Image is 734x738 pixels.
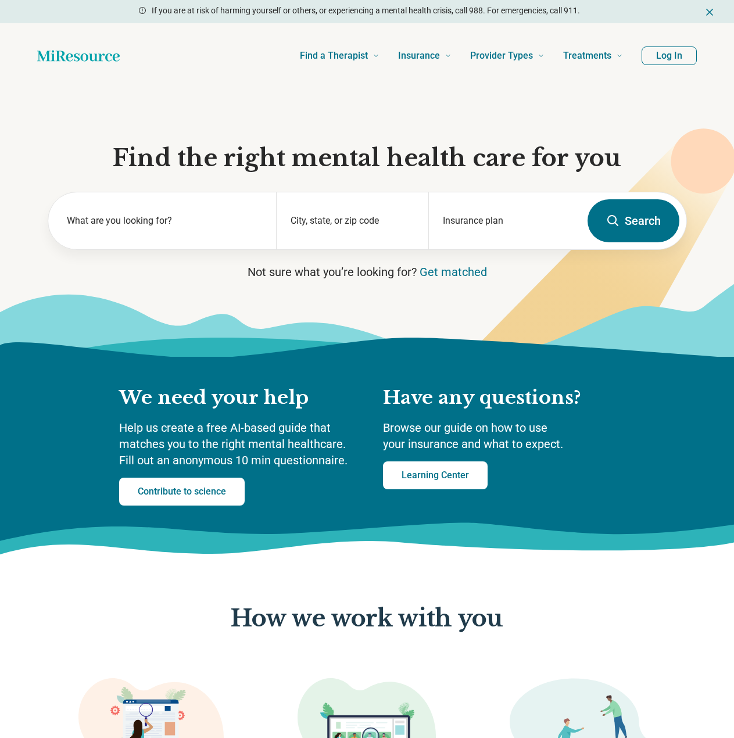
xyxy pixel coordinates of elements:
[48,143,687,173] h1: Find the right mental health care for you
[470,48,533,64] span: Provider Types
[563,48,611,64] span: Treatments
[119,420,360,468] p: Help us create a free AI-based guide that matches you to the right mental healthcare. Fill out an...
[67,214,263,228] label: What are you looking for?
[231,606,503,632] p: How we work with you
[300,33,379,79] a: Find a Therapist
[642,46,697,65] button: Log In
[420,265,487,279] a: Get matched
[48,264,687,280] p: Not sure what you’re looking for?
[152,5,580,17] p: If you are at risk of harming yourself or others, or experiencing a mental health crisis, call 98...
[398,48,440,64] span: Insurance
[704,5,715,19] button: Dismiss
[588,199,679,242] button: Search
[563,33,623,79] a: Treatments
[37,44,120,67] a: Home page
[470,33,545,79] a: Provider Types
[383,461,488,489] a: Learning Center
[398,33,452,79] a: Insurance
[119,478,245,506] a: Contribute to science
[300,48,368,64] span: Find a Therapist
[383,420,615,452] p: Browse our guide on how to use your insurance and what to expect.
[383,386,615,410] h2: Have any questions?
[119,386,360,410] h2: We need your help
